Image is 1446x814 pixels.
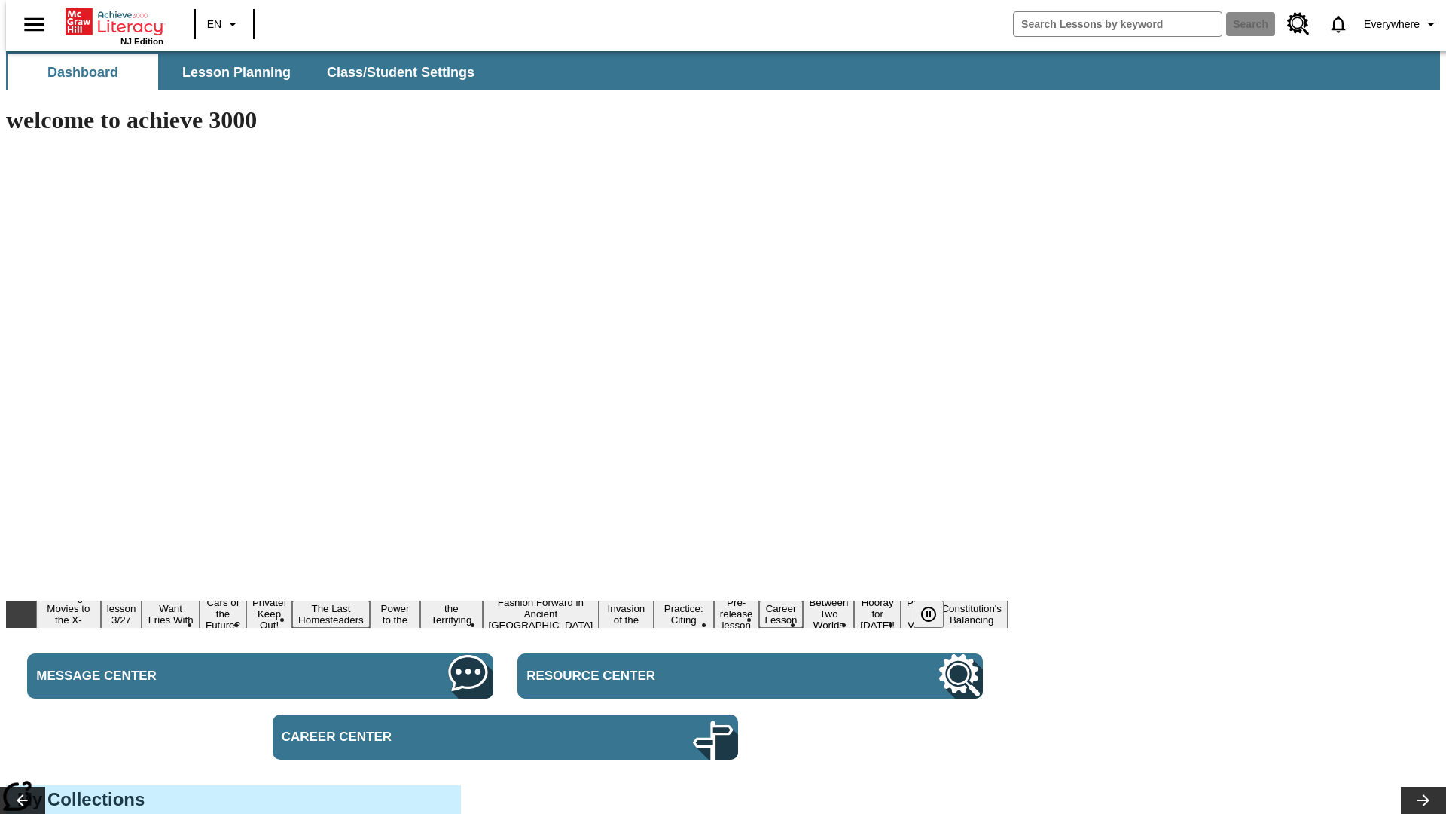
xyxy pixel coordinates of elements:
div: SubNavbar [6,54,488,90]
h3: My Collections [17,789,450,810]
span: Message Center [36,669,319,684]
button: Lesson carousel, Next [1401,787,1446,814]
a: Notifications [1319,5,1358,44]
button: Slide 5 Private! Keep Out! [246,595,292,633]
button: Slide 2 Test lesson 3/27 en [101,589,142,639]
span: Resource Center [526,669,810,684]
button: Slide 11 Mixed Practice: Citing Evidence [654,589,714,639]
a: Resource Center, Will open in new tab [517,653,983,699]
a: Career Center [273,715,738,760]
span: Everywhere [1364,17,1420,32]
button: Slide 6 The Last Homesteaders [292,601,370,628]
button: Slide 10 The Invasion of the Free CD [599,589,653,639]
input: search field [1014,12,1222,36]
span: NJ Edition [120,37,163,46]
button: Slide 13 Career Lesson [759,601,804,628]
button: Pause [914,601,944,628]
button: Slide 17 The Constitution's Balancing Act [935,589,1008,639]
button: Slide 14 Between Two Worlds [803,595,854,633]
a: Resource Center, Will open in new tab [1278,4,1319,44]
div: Home [66,5,163,46]
button: Dashboard [8,54,158,90]
button: Slide 7 Solar Power to the People [370,589,420,639]
h1: welcome to achieve 3000 [6,106,1008,134]
button: Profile/Settings [1358,11,1446,38]
button: Slide 9 Fashion Forward in Ancient Rome [483,595,599,633]
button: Slide 15 Hooray for Constitution Day! [854,595,901,633]
button: Lesson Planning [161,54,312,90]
button: Open side menu [12,2,56,47]
button: Slide 16 Point of View [901,595,935,633]
button: Class/Student Settings [315,54,487,90]
div: SubNavbar [6,51,1440,90]
button: Slide 1 Taking Movies to the X-Dimension [36,589,101,639]
button: Slide 4 Cars of the Future? [200,595,246,633]
button: Language: EN, Select a language [200,11,249,38]
div: Pause [914,601,959,628]
span: EN [207,17,221,32]
button: Slide 12 Pre-release lesson [714,595,759,633]
button: Slide 8 Attack of the Terrifying Tomatoes [420,589,482,639]
a: Home [66,7,163,37]
a: Message Center [27,653,493,699]
span: Career Center [282,730,565,745]
button: Slide 3 Do You Want Fries With That? [142,589,200,639]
